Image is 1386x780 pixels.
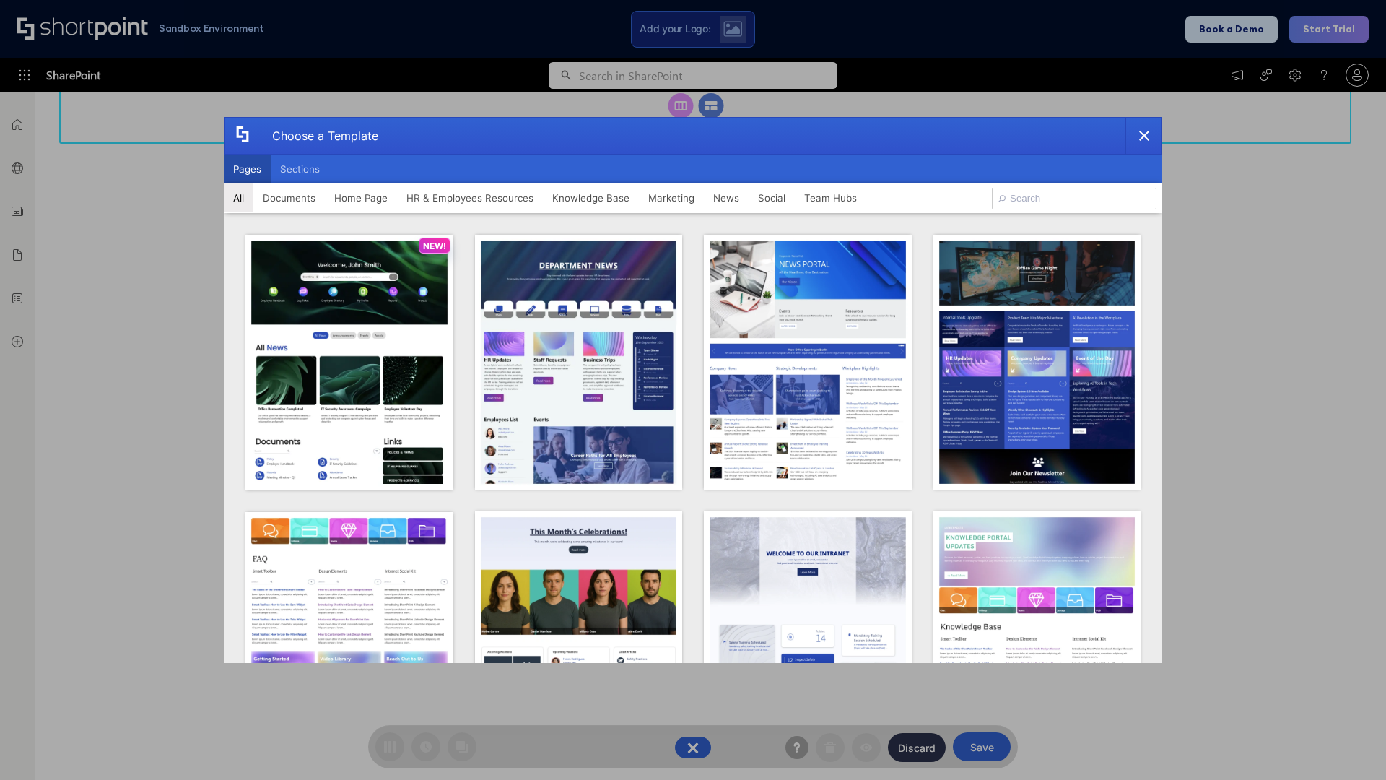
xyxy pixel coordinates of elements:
[253,183,325,212] button: Documents
[1314,711,1386,780] iframe: Chat Widget
[224,117,1162,663] div: template selector
[543,183,639,212] button: Knowledge Base
[704,183,749,212] button: News
[271,155,329,183] button: Sections
[639,183,704,212] button: Marketing
[325,183,397,212] button: Home Page
[423,240,446,251] p: NEW!
[795,183,866,212] button: Team Hubs
[749,183,795,212] button: Social
[261,118,378,154] div: Choose a Template
[397,183,543,212] button: HR & Employees Resources
[224,155,271,183] button: Pages
[992,188,1156,209] input: Search
[224,183,253,212] button: All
